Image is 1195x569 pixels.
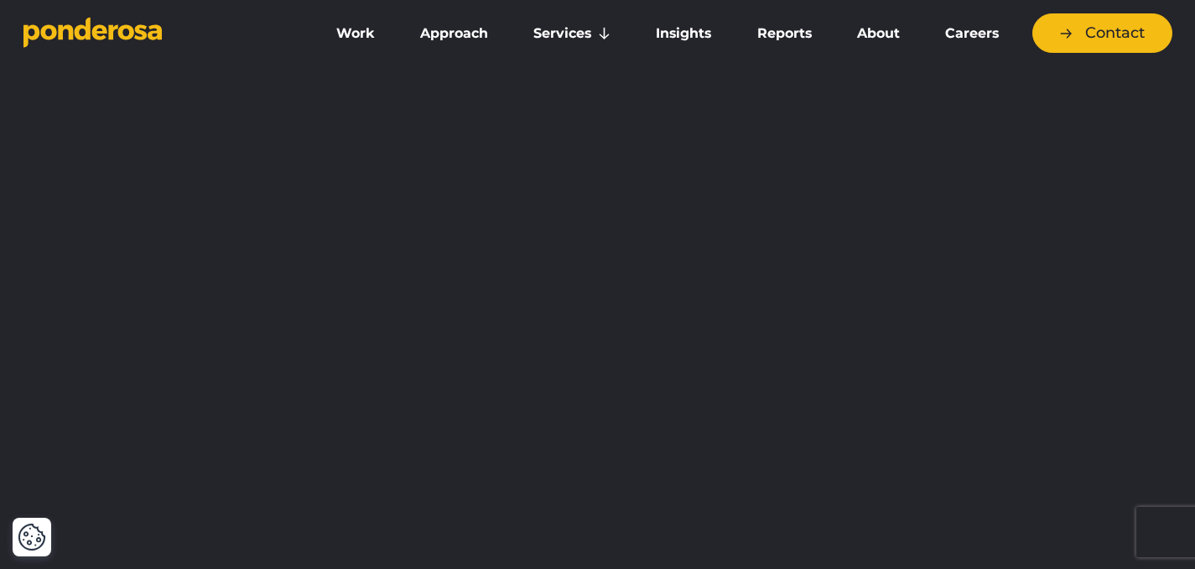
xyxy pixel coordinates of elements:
a: Contact [1032,13,1172,53]
a: About [838,16,919,51]
a: Go to homepage [23,17,292,50]
img: Revisit consent button [18,523,46,551]
a: Reports [738,16,831,51]
a: Approach [401,16,507,51]
a: Insights [636,16,730,51]
a: Work [317,16,394,51]
a: Careers [926,16,1018,51]
a: Services [514,16,630,51]
button: Cookie Settings [18,523,46,551]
